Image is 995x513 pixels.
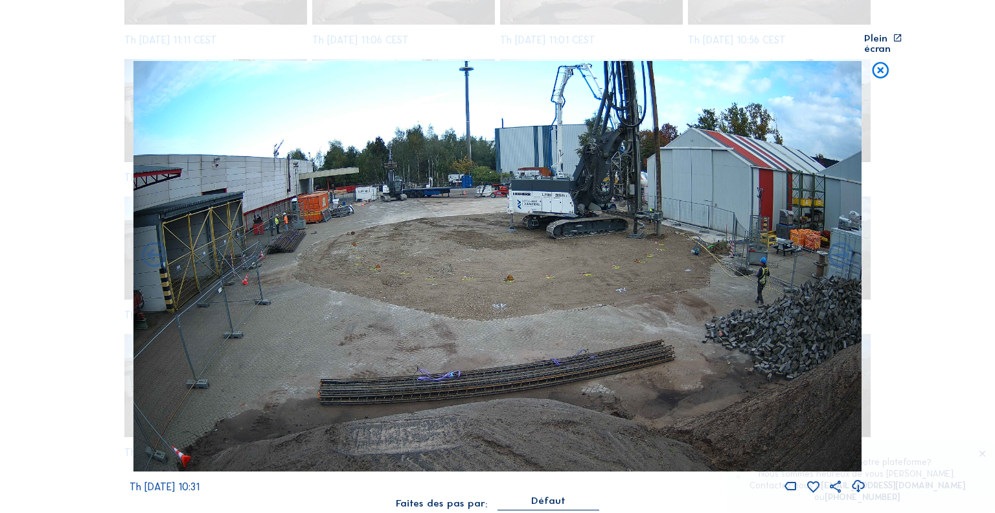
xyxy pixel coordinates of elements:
[133,61,862,471] img: Image
[531,495,566,507] div: Défaut
[864,33,891,53] div: Plein écran
[396,498,488,508] div: Faites des pas par:
[497,495,599,510] div: Défaut
[826,241,856,271] i: Back
[139,241,169,271] i: Forward
[130,481,200,493] span: Th [DATE] 10:31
